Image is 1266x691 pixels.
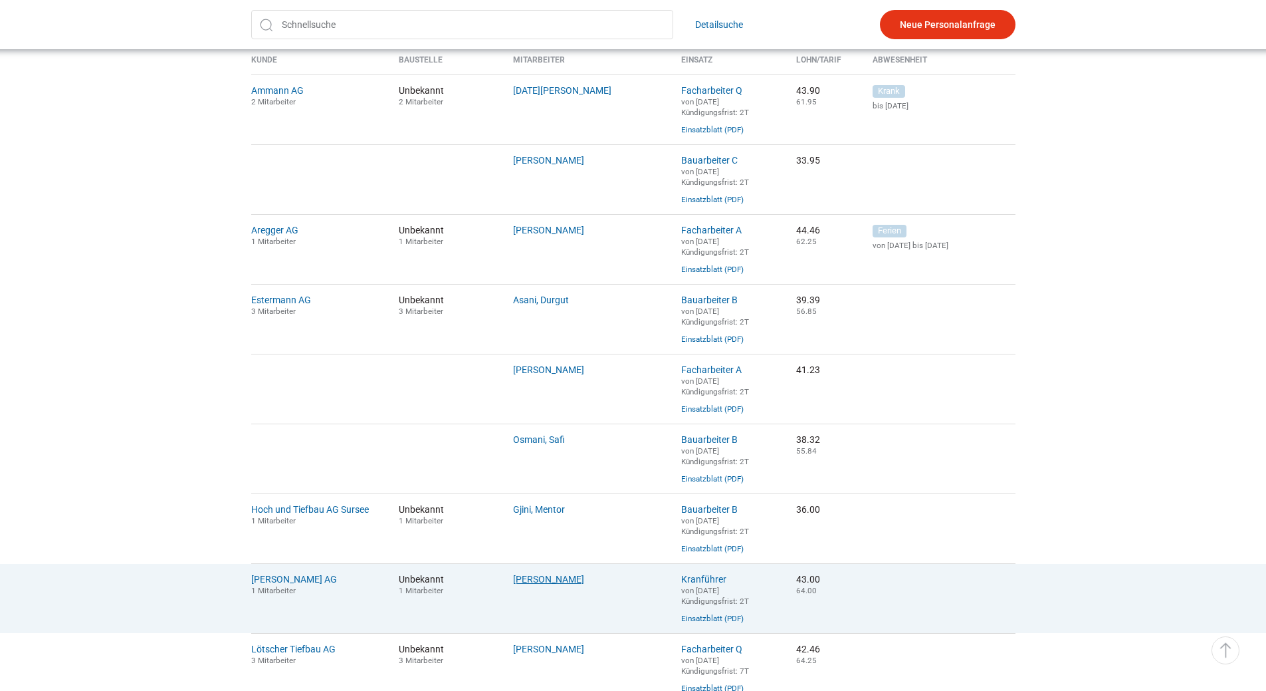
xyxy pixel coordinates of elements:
[389,55,504,74] th: Baustelle
[251,10,673,39] input: Schnellsuche
[796,85,820,96] nobr: 43.90
[503,55,671,74] th: Mitarbeiter
[399,644,494,665] span: Unbekannt
[251,644,336,654] a: Lötscher Tiefbau AG
[513,85,611,96] a: [DATE][PERSON_NAME]
[681,167,749,187] small: von [DATE] Kündigungsfrist: 2T
[399,586,443,595] small: 1 Mitarbeiter
[251,516,296,525] small: 1 Mitarbeiter
[796,504,820,515] nobr: 36.00
[399,97,443,106] small: 2 Mitarbeiter
[251,574,337,585] a: [PERSON_NAME] AG
[513,364,584,375] a: [PERSON_NAME]
[681,364,742,375] a: Facharbeiter A
[399,504,494,525] span: Unbekannt
[796,155,820,166] nobr: 33.95
[681,504,738,515] a: Bauarbeiter B
[695,10,743,39] a: Detailsuche
[681,335,744,344] a: Einsatzblatt (PDF)
[796,237,817,246] small: 62.25
[681,474,744,484] a: Einsatzblatt (PDF)
[681,155,738,166] a: Bauarbeiter C
[681,265,744,274] a: Einsatzblatt (PDF)
[681,307,749,327] small: von [DATE] Kündigungsfrist: 2T
[796,574,820,585] nobr: 43.00
[681,544,744,553] a: Einsatzblatt (PDF)
[796,434,820,445] nobr: 38.32
[681,516,749,536] small: von [DATE] Kündigungsfrist: 2T
[873,225,906,237] span: Ferien
[681,446,749,466] small: von [DATE] Kündigungsfrist: 2T
[681,125,744,134] a: Einsatzblatt (PDF)
[251,586,296,595] small: 1 Mitarbeiter
[681,225,742,235] a: Facharbeiter A
[681,404,744,414] a: Einsatzblatt (PDF)
[786,55,863,74] th: Lohn/Tarif
[513,295,569,305] a: Asani, Durgut
[863,55,1015,74] th: Abwesenheit
[399,237,443,246] small: 1 Mitarbeiter
[681,434,738,445] a: Bauarbeiter B
[251,295,311,305] a: Estermann AG
[251,225,298,235] a: Aregger AG
[681,85,742,96] a: Facharbeiter Q
[796,295,820,305] nobr: 39.39
[399,295,494,316] span: Unbekannt
[513,155,584,166] a: [PERSON_NAME]
[513,434,565,445] a: Osmani, Safi
[251,97,296,106] small: 2 Mitarbeiter
[513,504,565,515] a: Gjini, Mentor
[251,85,304,96] a: Ammann AG
[399,307,443,316] small: 3 Mitarbeiter
[251,307,296,316] small: 3 Mitarbeiter
[251,237,296,246] small: 1 Mitarbeiter
[796,307,817,316] small: 56.85
[681,614,744,623] a: Einsatzblatt (PDF)
[873,101,1015,110] small: bis [DATE]
[873,85,905,98] span: Krank
[399,85,494,106] span: Unbekannt
[681,237,749,257] small: von [DATE] Kündigungsfrist: 2T
[796,656,817,665] small: 64.25
[399,225,494,246] span: Unbekannt
[873,241,1015,250] small: von [DATE] bis [DATE]
[796,97,817,106] small: 61.95
[681,586,749,606] small: von [DATE] Kündigungsfrist: 2T
[796,364,820,375] nobr: 41.23
[399,574,494,595] span: Unbekannt
[1212,636,1239,664] a: ▵ Nach oben
[251,656,296,665] small: 3 Mitarbeiter
[681,295,738,305] a: Bauarbeiter B
[681,656,749,676] small: von [DATE] Kündigungsfrist: 7T
[513,574,584,585] a: [PERSON_NAME]
[251,55,389,74] th: Kunde
[796,446,817,456] small: 55.84
[681,97,749,117] small: von [DATE] Kündigungsfrist: 2T
[796,225,820,235] nobr: 44.46
[796,586,817,595] small: 64.00
[671,55,786,74] th: Einsatz
[513,644,584,654] a: [PERSON_NAME]
[681,574,726,585] a: Kranführer
[399,516,443,525] small: 1 Mitarbeiter
[681,376,749,396] small: von [DATE] Kündigungsfrist: 2T
[251,504,369,515] a: Hoch und Tiefbau AG Sursee
[681,195,744,204] a: Einsatzblatt (PDF)
[513,225,584,235] a: [PERSON_NAME]
[796,644,820,654] nobr: 42.46
[880,10,1015,39] a: Neue Personalanfrage
[681,644,742,654] a: Facharbeiter Q
[399,656,443,665] small: 3 Mitarbeiter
